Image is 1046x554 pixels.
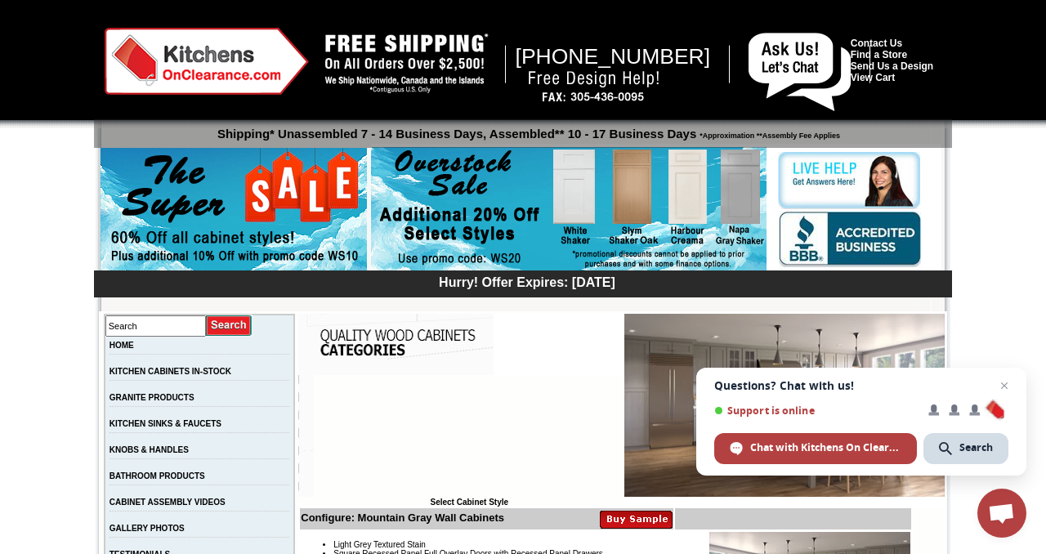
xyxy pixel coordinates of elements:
[959,440,993,455] span: Search
[206,315,253,337] input: Submit
[851,60,933,72] a: Send Us a Design
[714,404,917,417] span: Support is online
[301,512,504,524] b: Configure: Mountain Gray Wall Cabinets
[714,379,1008,392] span: Questions? Chat with us!
[923,433,1008,464] div: Search
[314,375,624,498] iframe: Browser incompatible
[102,273,952,290] div: Hurry! Offer Expires: [DATE]
[110,445,189,454] a: KNOBS & HANDLES
[516,44,711,69] span: [PHONE_NUMBER]
[110,341,134,350] a: HOME
[995,376,1014,395] span: Close chat
[851,38,902,49] a: Contact Us
[333,540,426,549] span: Light Grey Textured Stain
[851,72,895,83] a: View Cart
[110,367,231,376] a: KITCHEN CABINETS IN-STOCK
[102,119,952,141] p: Shipping* Unassembled 7 - 14 Business Days, Assembled** 10 - 17 Business Days
[714,433,917,464] div: Chat with Kitchens On Clearance
[430,498,508,507] b: Select Cabinet Style
[110,471,205,480] a: BATHROOM PRODUCTS
[851,49,907,60] a: Find a Store
[110,498,226,507] a: CABINET ASSEMBLY VIDEOS
[110,524,185,533] a: GALLERY PHOTOS
[750,440,901,455] span: Chat with Kitchens On Clearance
[105,28,309,95] img: Kitchens on Clearance Logo
[110,419,221,428] a: KITCHEN SINKS & FAUCETS
[624,314,945,497] img: Mountain Gray
[110,393,194,402] a: GRANITE PRODUCTS
[696,127,840,140] span: *Approximation **Assembly Fee Applies
[977,489,1026,538] div: Open chat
